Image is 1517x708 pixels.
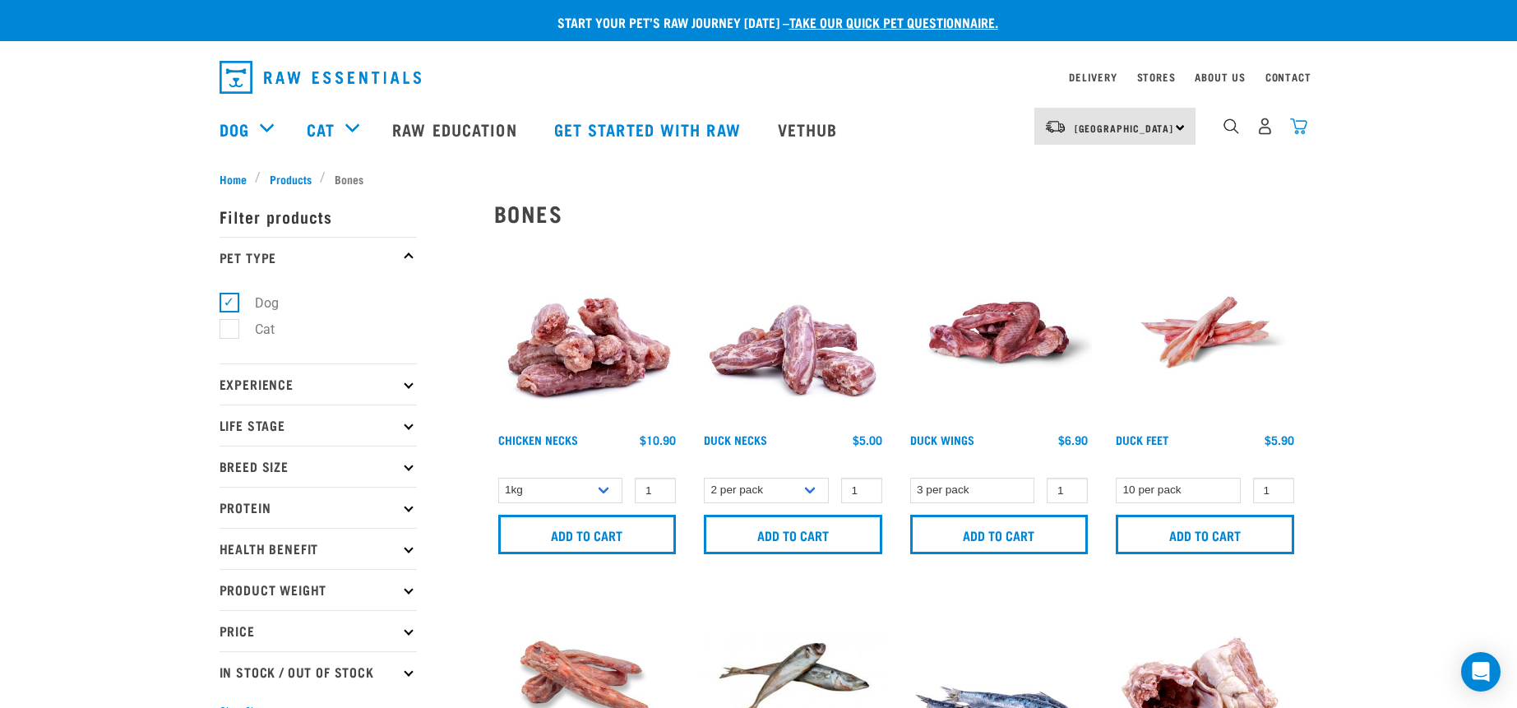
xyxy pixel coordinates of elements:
input: Add to cart [498,515,677,554]
div: $10.90 [640,433,676,447]
a: Vethub [761,96,858,162]
img: Pile Of Chicken Necks For Pets [494,239,681,426]
p: Breed Size [220,446,417,487]
a: Duck Wings [910,437,974,442]
a: Get started with Raw [538,96,761,162]
nav: breadcrumbs [220,170,1298,187]
p: Price [220,610,417,651]
input: 1 [1253,478,1294,503]
img: home-icon@2x.png [1290,118,1307,135]
div: $5.00 [853,433,882,447]
a: Home [220,170,256,187]
a: Chicken Necks [498,437,578,442]
a: Raw Education [376,96,537,162]
label: Cat [229,319,281,340]
input: 1 [1047,478,1088,503]
a: Duck Necks [704,437,767,442]
p: In Stock / Out Of Stock [220,651,417,692]
img: home-icon-1@2x.png [1223,118,1239,134]
a: Duck Feet [1116,437,1168,442]
a: Cat [307,117,335,141]
p: Life Stage [220,405,417,446]
p: Product Weight [220,569,417,610]
p: Filter products [220,196,417,237]
label: Dog [229,293,285,313]
img: Raw Essentials Duck Feet Raw Meaty Bones For Dogs [1112,239,1298,426]
h2: Bones [494,201,1298,226]
div: Open Intercom Messenger [1461,652,1501,692]
input: Add to cart [704,515,882,554]
img: user.png [1256,118,1274,135]
span: [GEOGRAPHIC_DATA] [1075,125,1174,131]
p: Pet Type [220,237,417,278]
input: 1 [841,478,882,503]
p: Health Benefit [220,528,417,569]
a: Dog [220,117,249,141]
a: Delivery [1069,74,1117,80]
div: $5.90 [1265,433,1294,447]
div: $6.90 [1058,433,1088,447]
a: About Us [1195,74,1245,80]
img: Raw Essentials Logo [220,61,421,94]
a: Stores [1137,74,1176,80]
img: Raw Essentials Duck Wings Raw Meaty Bones For Pets [906,239,1093,426]
a: Contact [1265,74,1311,80]
img: van-moving.png [1044,119,1066,134]
input: Add to cart [1116,515,1294,554]
a: take our quick pet questionnaire. [789,18,998,25]
span: Home [220,170,247,187]
input: 1 [635,478,676,503]
img: Pile Of Duck Necks For Pets [700,239,886,426]
span: Products [270,170,312,187]
input: Add to cart [910,515,1089,554]
nav: dropdown navigation [206,54,1311,100]
p: Experience [220,363,417,405]
p: Protein [220,487,417,528]
a: Products [261,170,320,187]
